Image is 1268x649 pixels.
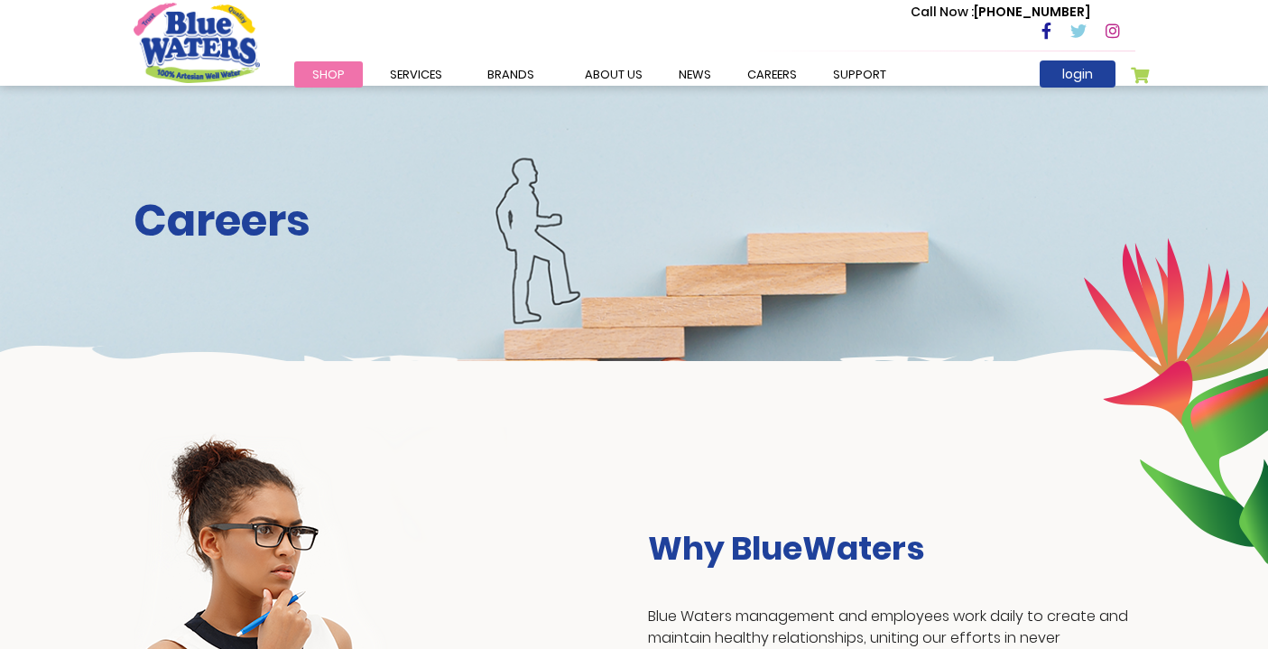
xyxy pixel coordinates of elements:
[134,195,1135,247] h2: Careers
[729,61,815,88] a: careers
[815,61,904,88] a: support
[911,3,974,21] span: Call Now :
[487,66,534,83] span: Brands
[312,66,345,83] span: Shop
[134,3,260,82] a: store logo
[1040,60,1115,88] a: login
[372,61,460,88] a: Services
[567,61,661,88] a: about us
[661,61,729,88] a: News
[390,66,442,83] span: Services
[911,3,1090,22] p: [PHONE_NUMBER]
[294,61,363,88] a: Shop
[648,529,1135,568] h3: Why BlueWaters
[1083,237,1268,564] img: career-intro-leaves.png
[469,61,552,88] a: Brands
